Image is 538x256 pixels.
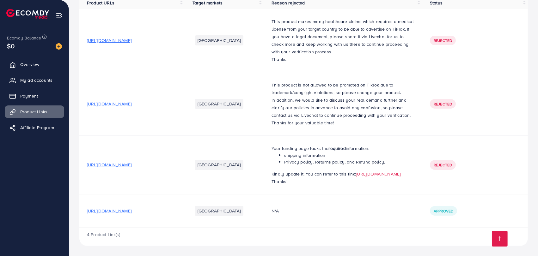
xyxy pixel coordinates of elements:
[5,121,64,134] a: Affiliate Program
[511,228,533,251] iframe: Chat
[434,101,452,107] span: Rejected
[434,162,452,168] span: Rejected
[87,208,131,214] span: [URL][DOMAIN_NAME]
[5,74,64,86] a: My ad accounts
[284,152,415,158] li: shipping information
[272,178,415,185] p: Thanks!
[6,9,49,19] img: logo
[272,81,415,96] p: This product is not allowed to be promoted on TikTok due to trademark/copyright violations, so pl...
[20,124,54,131] span: Affiliate Program
[434,208,453,214] span: Approved
[56,12,63,19] img: menu
[20,109,47,115] span: Product Links
[272,145,415,152] p: Your landing page lacks the information:
[20,77,52,83] span: My ad accounts
[195,35,243,45] li: [GEOGRAPHIC_DATA]
[7,41,15,51] span: $0
[195,99,243,109] li: [GEOGRAPHIC_DATA]
[87,37,131,44] span: [URL][DOMAIN_NAME]
[272,56,415,63] p: Thanks!
[20,93,38,99] span: Payment
[329,145,346,152] strong: required
[356,171,400,177] a: [URL][DOMAIN_NAME]
[272,18,415,56] p: This product makes many healthcare claims which requires a medical license from your target count...
[5,105,64,118] a: Product Links
[56,43,62,50] img: image
[272,119,415,127] p: Thanks for your valuable time!
[195,160,243,170] li: [GEOGRAPHIC_DATA]
[5,90,64,102] a: Payment
[284,159,415,165] li: Privacy policy, Returns policy, and Refund policy.
[272,96,415,119] p: In addition, we would like to discuss your real demand further and clarify our policies in advanc...
[272,170,415,178] p: Kindly update it. You can refer to this link:
[434,38,452,43] span: Rejected
[87,101,131,107] span: [URL][DOMAIN_NAME]
[20,61,39,68] span: Overview
[7,35,41,41] span: Ecomdy Balance
[272,208,279,214] span: N/A
[87,162,131,168] span: [URL][DOMAIN_NAME]
[195,206,243,216] li: [GEOGRAPHIC_DATA]
[87,231,120,238] span: 4 Product Link(s)
[5,58,64,71] a: Overview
